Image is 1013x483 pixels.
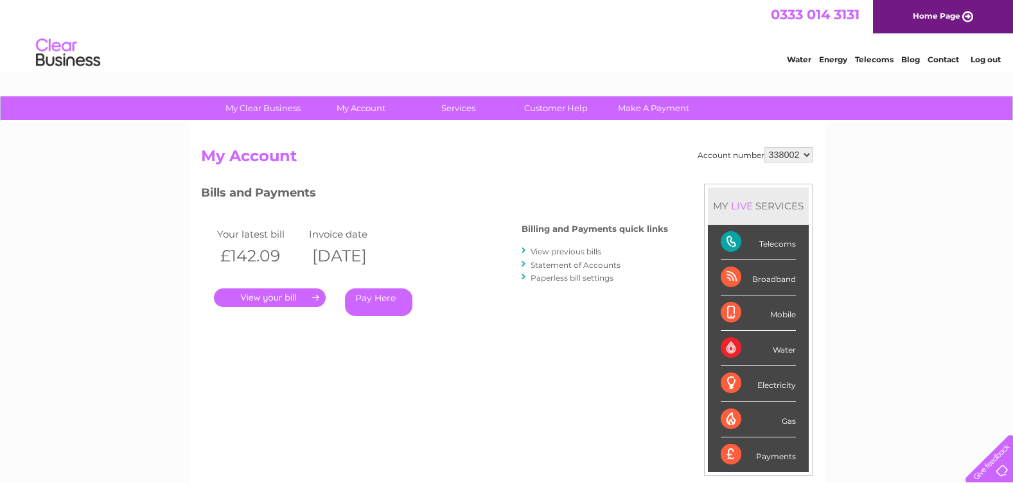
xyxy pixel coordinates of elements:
a: View previous bills [531,247,601,256]
a: Telecoms [855,55,894,64]
div: MY SERVICES [708,188,809,224]
div: Broadband [721,260,796,295]
img: logo.png [35,33,101,73]
a: Water [787,55,811,64]
div: Clear Business is a trading name of Verastar Limited (registered in [GEOGRAPHIC_DATA] No. 3667643... [204,7,811,62]
div: Payments [721,437,796,472]
a: Pay Here [345,288,412,316]
a: 0333 014 3131 [771,6,859,22]
td: Your latest bill [214,225,306,243]
div: Electricity [721,366,796,401]
a: My Clear Business [210,96,316,120]
div: LIVE [728,200,755,212]
a: Statement of Accounts [531,260,621,270]
div: Account number [698,147,813,162]
h2: My Account [201,147,813,171]
a: Contact [928,55,959,64]
a: . [214,288,326,307]
a: Log out [971,55,1001,64]
td: Invoice date [306,225,398,243]
th: [DATE] [306,243,398,269]
th: £142.09 [214,243,306,269]
div: Water [721,331,796,366]
a: My Account [308,96,414,120]
a: Services [405,96,511,120]
div: Gas [721,402,796,437]
a: Customer Help [503,96,609,120]
a: Paperless bill settings [531,273,613,283]
h3: Bills and Payments [201,184,668,206]
h4: Billing and Payments quick links [522,224,668,234]
a: Make A Payment [601,96,707,120]
a: Blog [901,55,920,64]
a: Energy [819,55,847,64]
div: Telecoms [721,225,796,260]
div: Mobile [721,295,796,331]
